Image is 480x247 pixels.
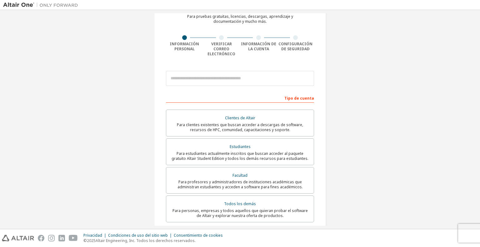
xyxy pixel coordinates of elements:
[96,238,196,243] font: Altair Engineering, Inc. Todos los derechos reservados.
[170,41,199,52] font: Información personal
[213,19,267,24] font: documentación y mucho más.
[83,233,102,238] font: Privacidad
[3,2,81,8] img: Altair Uno
[278,41,312,52] font: Configuración de seguridad
[225,115,255,121] font: Clientes de Altair
[207,41,235,57] font: Verificar correo electrónico
[58,235,65,241] img: linkedin.svg
[224,201,256,206] font: Todos los demás
[241,41,276,52] font: Información de la cuenta
[177,179,303,190] font: Para profesores y administradores de instituciones académicas que administran estudiantes y acced...
[83,238,87,243] font: ©
[284,96,314,101] font: Tipo de cuenta
[2,235,34,241] img: altair_logo.svg
[230,144,251,149] font: Estudiantes
[172,208,308,218] font: Para personas, empresas y todos aquellos que quieran probar el software de Altair y explorar nues...
[174,233,223,238] font: Consentimiento de cookies
[177,122,303,132] font: Para clientes existentes que buscan acceder a descargas de software, recursos de HPC, comunidad, ...
[48,235,55,241] img: instagram.svg
[232,173,247,178] font: Facultad
[187,14,293,19] font: Para pruebas gratuitas, licencias, descargas, aprendizaje y
[172,151,308,161] font: Para estudiantes actualmente inscritos que buscan acceder al paquete gratuito Altair Student Edit...
[69,235,78,241] img: youtube.svg
[87,238,96,243] font: 2025
[108,233,168,238] font: Condiciones de uso del sitio web
[38,235,44,241] img: facebook.svg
